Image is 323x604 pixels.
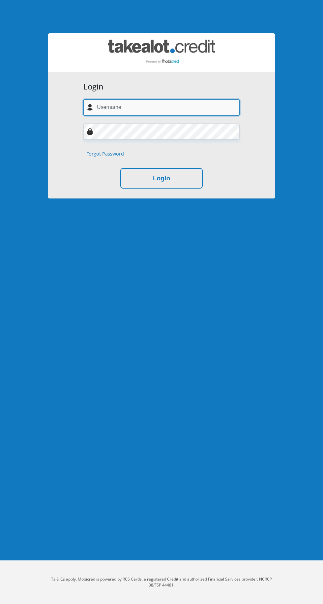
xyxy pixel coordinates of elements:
p: Ts & Cs apply. Mobicred is powered by RCS Cards, a registered Credit and authorized Financial Ser... [48,576,275,588]
input: Username [83,99,240,116]
img: takealot_credit logo [108,40,215,65]
button: Login [120,168,203,189]
h3: Login [83,82,240,91]
a: Forgot Password [86,150,124,158]
img: Image [87,128,93,135]
img: user-icon image [87,104,93,111]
